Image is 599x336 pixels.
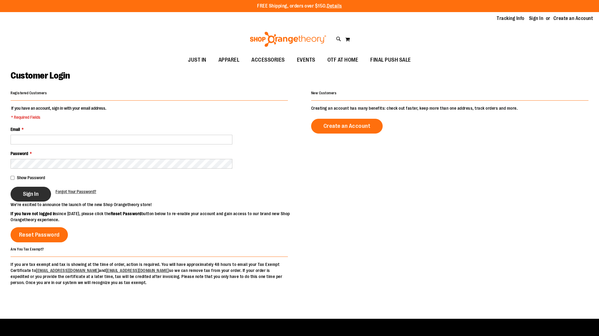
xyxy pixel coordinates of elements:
[311,105,588,111] p: Creating an account has many benefits: check out faster, keep more than one address, track orders...
[11,202,300,208] p: We’re excited to announce the launch of the new Shop Orangetheory store!
[19,231,60,238] span: Reset Password
[11,114,106,120] span: * Required Fields
[497,15,524,22] a: Tracking Info
[11,151,28,156] span: Password
[553,15,593,22] a: Create an Account
[212,53,246,67] a: APPAREL
[188,53,206,67] span: JUST IN
[106,268,169,273] a: [EMAIL_ADDRESS][DOMAIN_NAME]
[11,227,68,242] a: Reset Password
[218,53,240,67] span: APPAREL
[370,53,411,67] span: FINAL PUSH SALE
[311,119,383,134] a: Create an Account
[11,105,107,120] legend: If you have an account, sign in with your email address.
[17,175,45,180] span: Show Password
[311,91,337,95] strong: New Customers
[11,247,44,251] strong: Are You Tax Exempt?
[11,70,70,81] span: Customer Login
[245,53,291,67] a: ACCESSORIES
[297,53,315,67] span: EVENTS
[56,189,96,194] span: Forgot Your Password?
[321,53,365,67] a: OTF AT HOME
[249,32,327,47] img: Shop Orangetheory
[11,211,56,216] strong: If you have not logged in
[364,53,417,67] a: FINAL PUSH SALE
[257,3,342,10] p: FREE Shipping, orders over $150.
[327,3,342,9] a: Details
[23,191,39,197] span: Sign In
[529,15,543,22] a: Sign In
[11,187,51,202] button: Sign In
[327,53,358,67] span: OTF AT HOME
[36,268,99,273] a: [EMAIL_ADDRESS][DOMAIN_NAME]
[323,123,371,129] span: Create an Account
[11,127,20,132] span: Email
[291,53,321,67] a: EVENTS
[11,211,300,223] p: since [DATE], please click the button below to re-enable your account and gain access to our bran...
[111,211,142,216] strong: Reset Password
[11,91,47,95] strong: Registered Customers
[251,53,285,67] span: ACCESSORIES
[11,261,288,286] p: If you are tax exempt and tax is showing at the time of order, action is required. You will have ...
[56,189,96,195] a: Forgot Your Password?
[182,53,212,67] a: JUST IN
